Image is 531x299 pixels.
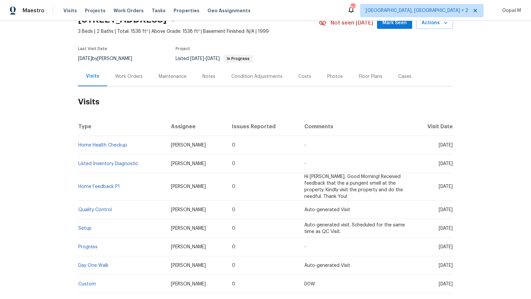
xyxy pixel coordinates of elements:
span: 3 Beds | 2 Baths | Total: 1538 ft² | Above Grade: 1538 ft² | Basement Finished: N/A | 1999 [78,28,319,35]
span: Gopal M [499,7,521,14]
th: Issues Reported [227,117,299,136]
span: Properties [174,7,199,14]
span: Listed [176,56,253,61]
span: Projects [85,7,106,14]
span: [PERSON_NAME] [171,208,206,212]
span: [GEOGRAPHIC_DATA], [GEOGRAPHIC_DATA] + 2 [366,7,468,14]
span: [DATE] [439,245,453,249]
a: Day One Walk [78,263,109,268]
span: 0 [232,263,235,268]
h2: Visits [78,87,453,117]
span: [PERSON_NAME] [171,245,206,249]
span: Actions [421,19,448,27]
span: [DATE] [206,56,220,61]
span: [DATE] [190,56,204,61]
span: 0 [232,184,235,189]
span: - [304,245,306,249]
div: Visits [86,73,99,80]
span: Tasks [152,8,166,13]
a: Listed Inventory Diagnostic [78,161,138,166]
span: 0 [232,282,235,286]
span: [DATE] [439,208,453,212]
span: Project [176,47,190,51]
div: Maintenance [159,73,187,80]
h2: [STREET_ADDRESS] [78,16,167,23]
span: - [304,161,306,166]
span: Auto-generated Visit [304,263,350,268]
span: [DATE] [439,263,453,268]
span: In Progress [224,57,252,61]
div: Cases [398,73,412,80]
span: Hi [PERSON_NAME], Good Morning! Received feedback that the a pungent smell at the property. Kindl... [304,174,403,199]
span: 0 [232,208,235,212]
div: Condition Adjustments [231,73,282,80]
span: [DATE] [439,184,453,189]
span: D0W [304,282,315,286]
div: Notes [202,73,215,80]
a: Custom [78,282,96,286]
span: [PERSON_NAME] [171,282,206,286]
span: Geo Assignments [207,7,251,14]
span: - [190,56,220,61]
span: [PERSON_NAME] [171,143,206,148]
a: Quality Control [78,208,112,212]
span: [DATE] [439,226,453,231]
span: Mark Seen [382,19,407,27]
div: 60 [350,4,355,11]
span: [PERSON_NAME] [171,226,206,231]
span: Not seen [DATE] [331,20,373,26]
th: Type [78,117,166,136]
span: [PERSON_NAME] [171,184,206,189]
span: Visits [63,7,77,14]
span: 0 [232,245,235,249]
a: Progress [78,245,98,249]
th: Comments [299,117,412,136]
span: [PERSON_NAME] [171,161,206,166]
div: by [PERSON_NAME] [78,55,140,63]
span: [PERSON_NAME] [171,263,206,268]
span: 0 [232,161,235,166]
div: Costs [298,73,311,80]
a: Home Health Checkup [78,143,127,148]
a: Home Feedback P1 [78,184,120,189]
span: [DATE] [439,161,453,166]
span: Work Orders [114,7,144,14]
button: Mark Seen [377,17,412,29]
span: [DATE] [439,282,453,286]
span: [DATE] [78,56,92,61]
span: [DATE] [439,143,453,148]
th: Visit Date [412,117,453,136]
div: Floor Plans [359,73,382,80]
span: Auto-generated visit. Scheduled for the same time as QC Visit. [304,223,405,234]
a: Setup [78,226,92,231]
span: Auto-generated Visit [304,208,350,212]
div: Work Orders [115,73,143,80]
span: Maestro [23,7,44,14]
div: Photos [327,73,343,80]
span: 0 [232,226,235,231]
button: Actions [416,17,453,29]
span: Last Visit Date [78,47,107,51]
th: Assignee [166,117,227,136]
span: 0 [232,143,235,148]
span: - [304,143,306,148]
